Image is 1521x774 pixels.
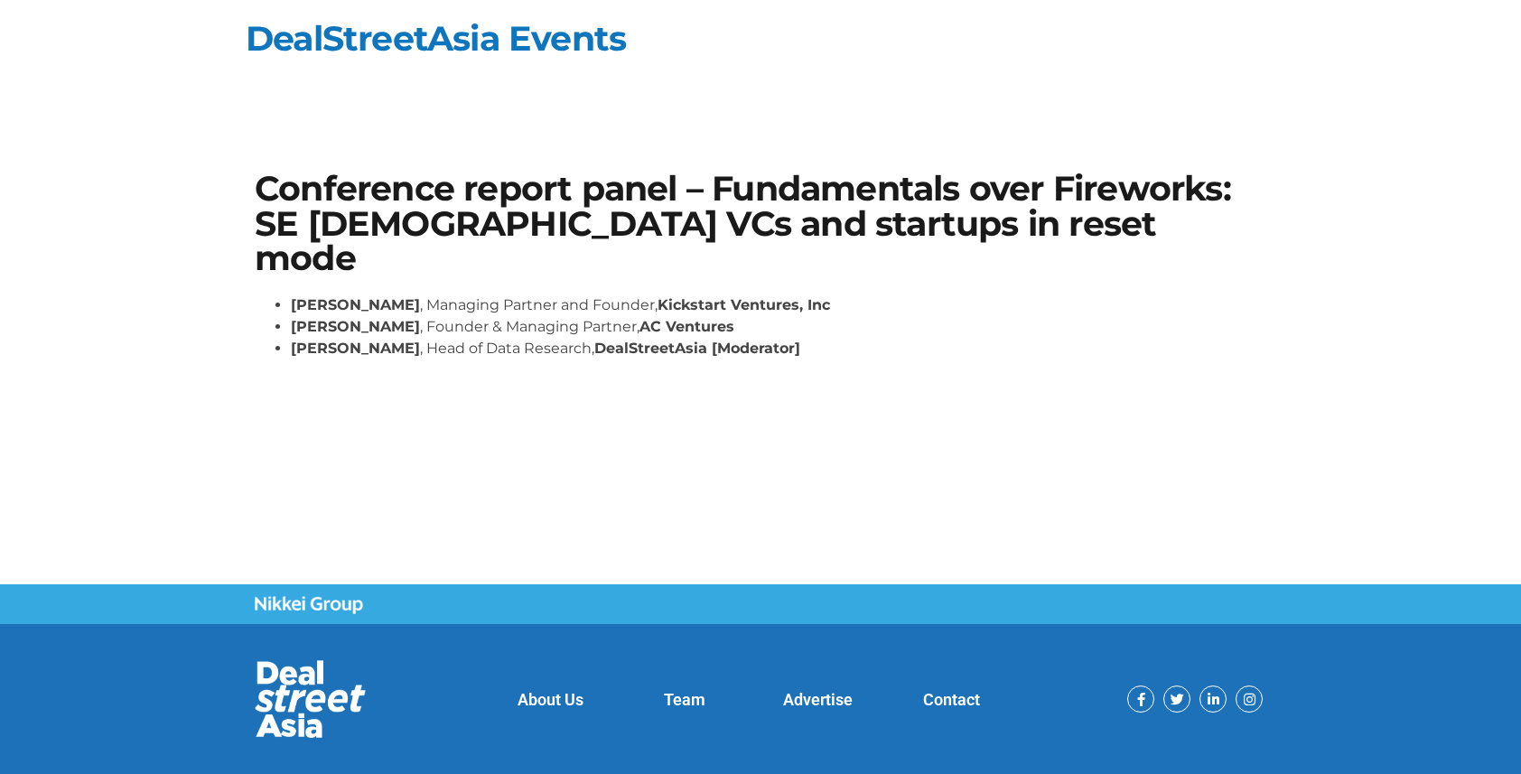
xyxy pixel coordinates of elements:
[783,690,853,709] a: Advertise
[291,340,420,357] strong: [PERSON_NAME]
[291,318,420,335] strong: [PERSON_NAME]
[518,690,583,709] a: About Us
[664,690,705,709] a: Team
[639,318,734,335] strong: AC Ventures
[594,340,800,357] strong: DealStreetAsia [Moderator]
[658,296,830,313] strong: Kickstart Ventures, Inc
[246,17,626,60] a: DealStreetAsia Events
[291,296,420,313] strong: [PERSON_NAME]
[923,690,980,709] a: Contact
[255,172,1266,275] h1: Conference report panel – Fundamentals over Fireworks: SE [DEMOGRAPHIC_DATA] VCs and startups in ...
[255,596,363,614] img: Nikkei Group
[291,316,1266,338] li: , Founder & Managing Partner,
[291,294,1266,316] li: , Managing Partner and Founder,
[291,338,1266,359] li: , Head of Data Research,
